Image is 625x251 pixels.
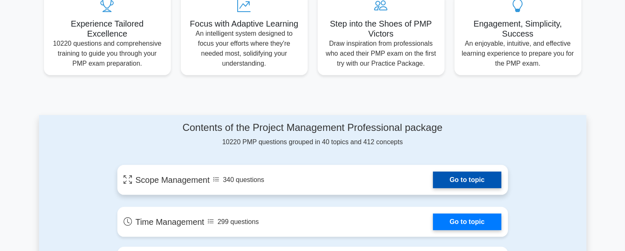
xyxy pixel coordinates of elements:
p: An intelligent system designed to focus your efforts where they're needed most, solidifying your ... [187,29,301,69]
h5: Focus with Adaptive Learning [187,19,301,29]
p: 10220 questions and comprehensive training to guide you through your PMP exam preparation. [51,39,164,69]
h5: Step into the Shoes of PMP Victors [324,19,438,39]
h5: Engagement, Simplicity, Success [461,19,575,39]
p: Draw inspiration from professionals who aced their PMP exam on the first try with our Practice Pa... [324,39,438,69]
a: Go to topic [433,214,501,230]
h4: Contents of the Project Management Professional package [117,122,508,134]
div: 10220 PMP questions grouped in 40 topics and 412 concepts [117,122,508,147]
h5: Experience Tailored Excellence [51,19,164,39]
a: Go to topic [433,172,501,188]
p: An enjoyable, intuitive, and effective learning experience to prepare you for the PMP exam. [461,39,575,69]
